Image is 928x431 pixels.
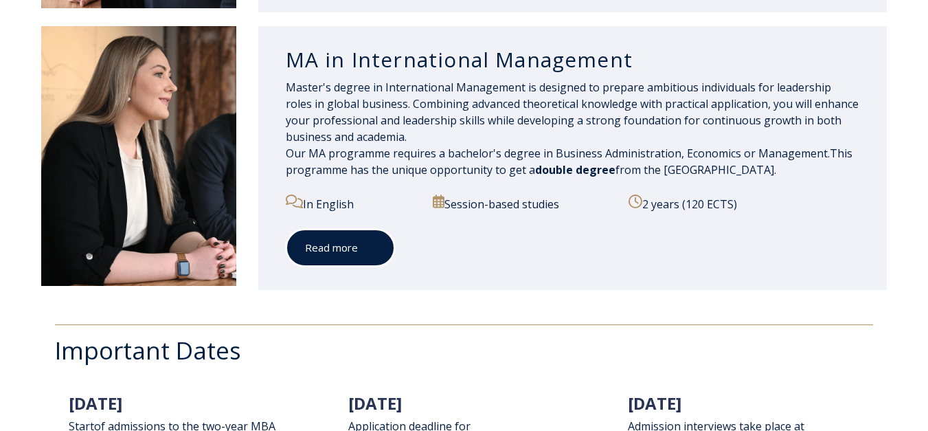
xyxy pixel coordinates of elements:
[69,392,122,415] span: [DATE]
[348,392,402,415] span: [DATE]
[629,195,859,212] p: 2 years (120 ECTS)
[628,392,681,415] span: [DATE]
[286,80,859,144] span: Master's degree in International Management is designed to prepare ambitious individuals for lead...
[535,162,615,177] span: double degree
[286,47,859,73] h3: MA in International Management
[286,146,852,177] span: This programme has the unique opportunity to get a from the [GEOGRAPHIC_DATA].
[41,26,236,287] img: DSC_1907
[286,146,830,161] span: Our MA programme requires a bachelor's degree in Business Administration, Economics or Management.
[286,229,395,267] a: Read more
[433,195,614,212] p: Session-based studies
[55,334,241,366] span: Important Dates
[286,195,418,212] p: In English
